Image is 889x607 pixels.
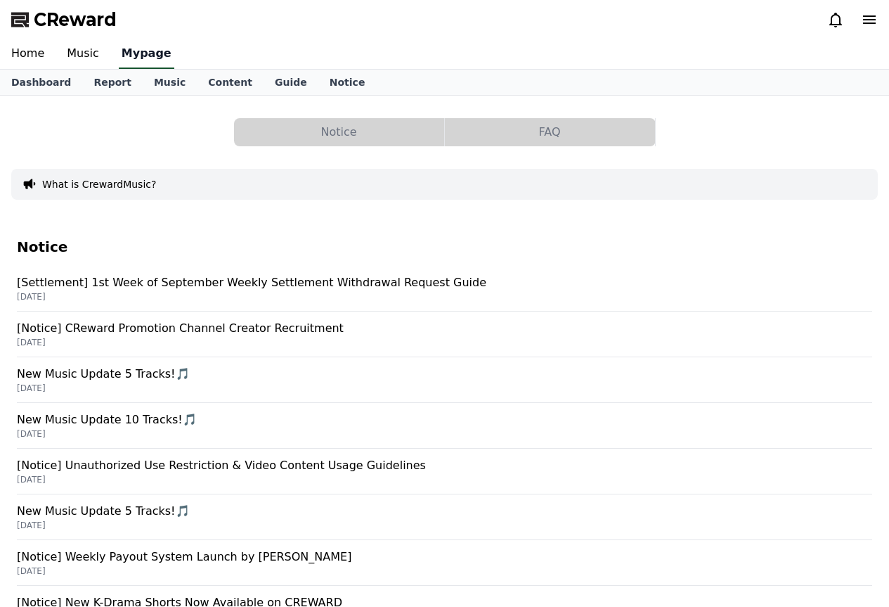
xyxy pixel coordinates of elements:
[17,266,872,312] a: [Settlement] 1st Week of September Weekly Settlement Withdrawal Request Guide [DATE]
[93,446,181,481] a: Messages
[208,467,242,478] span: Settings
[17,494,872,540] a: New Music Update 5 Tracks!🎵 [DATE]
[17,457,872,474] p: [Notice] Unauthorized Use Restriction & Video Content Usage Guidelines
[36,467,60,478] span: Home
[445,118,656,146] a: FAQ
[17,312,872,357] a: [Notice] CReward Promotion Channel Creator Recruitment [DATE]
[17,474,872,485] p: [DATE]
[17,320,872,337] p: [Notice] CReward Promotion Channel Creator Recruitment
[181,446,270,481] a: Settings
[234,118,445,146] a: Notice
[117,468,158,479] span: Messages
[264,70,318,95] a: Guide
[445,118,655,146] button: FAQ
[17,503,872,520] p: New Music Update 5 Tracks!🎵
[82,70,143,95] a: Report
[42,177,156,191] button: What is CrewardMusic?
[34,8,117,31] span: CReward
[234,118,444,146] button: Notice
[11,8,117,31] a: CReward
[17,291,872,302] p: [DATE]
[17,566,872,577] p: [DATE]
[17,274,872,291] p: [Settlement] 1st Week of September Weekly Settlement Withdrawal Request Guide
[17,357,872,403] a: New Music Update 5 Tracks!🎵 [DATE]
[17,239,872,255] h4: Notice
[56,39,110,69] a: Music
[17,411,872,428] p: New Music Update 10 Tracks!🎵
[17,520,872,531] p: [DATE]
[4,446,93,481] a: Home
[17,549,872,566] p: [Notice] Weekly Payout System Launch by [PERSON_NAME]
[17,540,872,586] a: [Notice] Weekly Payout System Launch by [PERSON_NAME] [DATE]
[17,449,872,494] a: [Notice] Unauthorized Use Restriction & Video Content Usage Guidelines [DATE]
[17,403,872,449] a: New Music Update 10 Tracks!🎵 [DATE]
[17,428,872,440] p: [DATE]
[318,70,377,95] a: Notice
[17,337,872,348] p: [DATE]
[143,70,197,95] a: Music
[17,383,872,394] p: [DATE]
[17,366,872,383] p: New Music Update 5 Tracks!🎵
[119,39,174,69] a: Mypage
[197,70,264,95] a: Content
